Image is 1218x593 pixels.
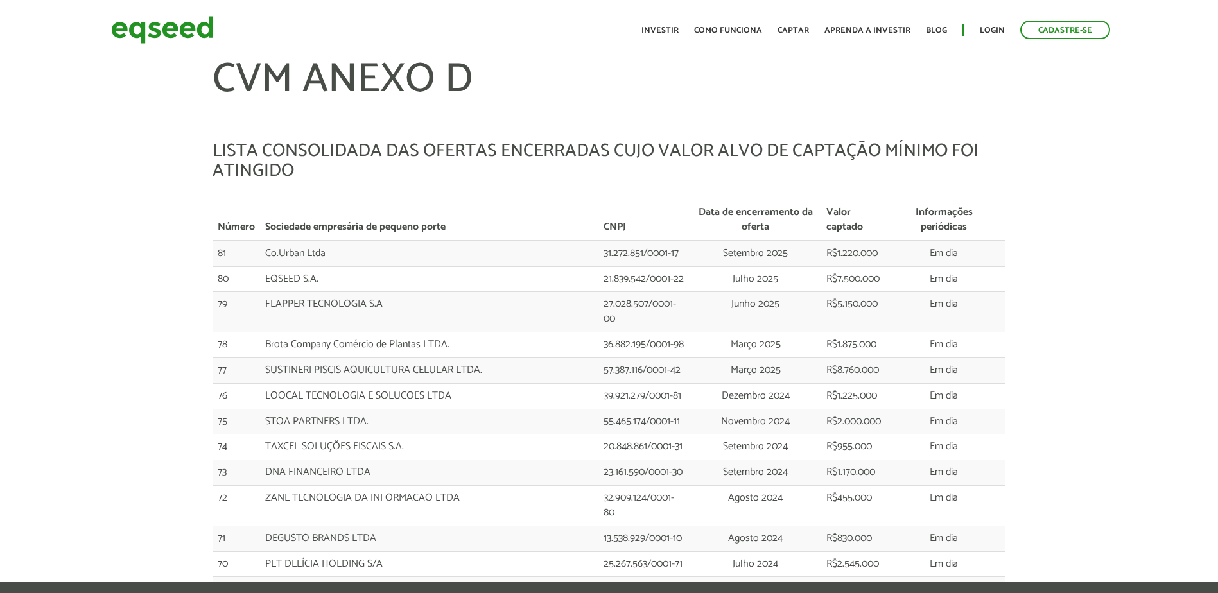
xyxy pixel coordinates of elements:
[598,383,690,409] td: 39.921.279/0001-81
[821,434,892,460] td: R$955.000
[598,526,690,551] td: 13.538.929/0001-10
[213,434,260,460] td: 74
[260,241,598,266] td: Co.Urban Ltda
[598,409,690,434] td: 55.465.174/0001-11
[598,200,690,241] th: CNPJ
[260,551,598,577] td: PET DELÍCIA HOLDING S/A
[821,241,892,266] td: R$1.220.000
[213,486,260,526] td: 72
[824,26,910,35] a: Aprenda a investir
[213,200,260,241] th: Número
[260,486,598,526] td: ZANE TECNOLOGIA DA INFORMACAO LTDA
[821,200,892,241] th: Valor captado
[598,241,690,266] td: 31.272.851/0001-17
[598,292,690,332] td: 27.028.507/0001-00
[926,26,947,35] a: Blog
[892,292,995,332] td: Em dia
[892,332,995,358] td: Em dia
[821,266,892,292] td: R$7.500.000
[641,26,679,35] a: Investir
[260,332,598,358] td: Brota Company Comércio de Plantas LTDA.
[733,555,778,572] span: Julho 2024
[892,266,995,292] td: Em dia
[260,266,598,292] td: EQSEED S.A.
[1020,21,1110,39] a: Cadastre-se
[728,489,783,506] span: Agosto 2024
[728,529,783,547] span: Agosto 2024
[731,336,781,353] span: Março 2025
[213,409,260,434] td: 75
[213,460,260,486] td: 73
[892,200,995,241] th: Informações periódicas
[892,357,995,383] td: Em dia
[213,551,260,577] td: 70
[821,292,892,332] td: R$5.150.000
[892,434,995,460] td: Em dia
[892,460,995,486] td: Em dia
[111,13,214,47] img: EqSeed
[723,463,788,481] span: Setembro 2024
[892,551,995,577] td: Em dia
[598,486,690,526] td: 32.909.124/0001-80
[598,434,690,460] td: 20.848.861/0001-31
[778,26,809,35] a: Captar
[260,434,598,460] td: TAXCEL SOLUÇÕES FISCAIS S.A.
[892,526,995,551] td: Em dia
[821,551,892,577] td: R$2.545.000
[213,241,260,266] td: 81
[598,266,690,292] td: 21.839.542/0001-22
[733,270,778,288] span: Julho 2025
[260,357,598,383] td: SUSTINERI PISCIS AQUICULTURA CELULAR LTDA.
[821,460,892,486] td: R$1.170.000
[260,409,598,434] td: STOA PARTNERS LTDA.
[980,26,1005,35] a: Login
[598,460,690,486] td: 23.161.590/0001-30
[260,383,598,409] td: LOOCAL TECNOLOGIA E SOLUCOES LTDA
[892,409,995,434] td: Em dia
[260,460,598,486] td: DNA FINANCEIRO LTDA
[213,332,260,358] td: 78
[213,58,1005,141] h1: CVM ANEXO D
[598,357,690,383] td: 57.387.116/0001-42
[821,526,892,551] td: R$830.000
[722,387,790,404] span: Dezembro 2024
[892,241,995,266] td: Em dia
[260,292,598,332] td: FLAPPER TECNOLOGIA S.A
[694,26,762,35] a: Como funciona
[821,486,892,526] td: R$455.000
[213,292,260,332] td: 79
[731,295,779,313] span: Junho 2025
[723,438,788,455] span: Setembro 2024
[723,245,788,262] span: Setembro 2025
[213,526,260,551] td: 71
[213,383,260,409] td: 76
[892,486,995,526] td: Em dia
[821,357,892,383] td: R$8.760.000
[260,200,598,241] th: Sociedade empresária de pequeno porte
[821,409,892,434] td: R$2.000.000
[821,332,892,358] td: R$1.875.000
[213,266,260,292] td: 80
[260,526,598,551] td: DEGUSTO BRANDS LTDA
[598,551,690,577] td: 25.267.563/0001-71
[690,200,821,241] th: Data de encerramento da oferta
[598,332,690,358] td: 36.882.195/0001-98
[821,383,892,409] td: R$1.225.000
[892,383,995,409] td: Em dia
[721,413,790,430] span: Novembro 2024
[731,361,781,379] span: Março 2025
[213,357,260,383] td: 77
[213,141,1005,181] h5: LISTA CONSOLIDADA DAS OFERTAS ENCERRADAS CUJO VALOR ALVO DE CAPTAÇÃO MÍNIMO FOI ATINGIDO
